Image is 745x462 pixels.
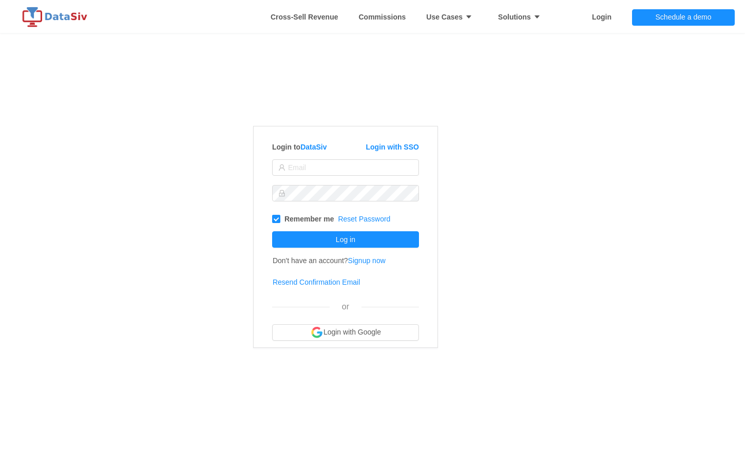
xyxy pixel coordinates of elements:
[284,215,334,223] strong: Remember me
[21,7,92,27] img: logo
[531,13,541,21] i: icon: caret-down
[272,250,386,271] td: Don't have an account?
[498,13,546,21] strong: Solutions
[342,302,349,311] span: or
[426,13,477,21] strong: Use Cases
[278,190,285,197] i: icon: lock
[338,215,390,223] a: Reset Password
[278,164,285,171] i: icon: user
[348,256,386,265] a: Signup now
[272,143,327,151] strong: Login to
[632,9,735,26] button: Schedule a demo
[271,2,338,32] a: Whitespace
[272,159,419,176] input: Email
[300,143,327,151] a: DataSiv
[463,13,472,21] i: icon: caret-down
[358,2,406,32] a: Commissions
[272,231,419,248] button: Log in
[592,2,612,32] a: Login
[366,143,419,151] a: Login with SSO
[273,278,360,286] a: Resend Confirmation Email
[272,324,419,341] button: Login with Google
